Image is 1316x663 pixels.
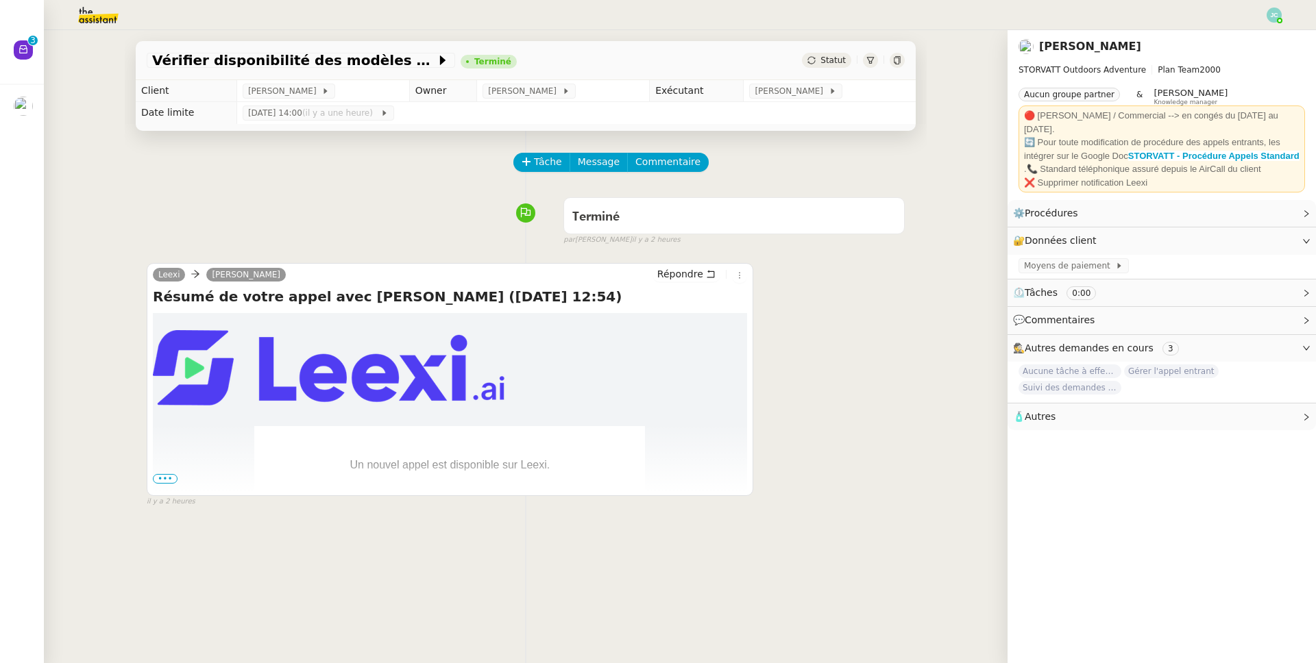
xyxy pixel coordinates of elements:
span: Données client [1025,235,1097,246]
a: [PERSON_NAME] [1039,40,1141,53]
span: Commentaires [1025,314,1095,325]
span: Aucune tâche à effectuer [1019,364,1121,378]
td: Owner [409,80,477,102]
div: 🕵️Autres demandes en cours 3 [1008,335,1316,362]
button: Message [570,153,628,172]
span: [DATE] 14:00 [248,106,380,120]
div: ❌ Supprimer notification Leexi [1024,176,1300,190]
a: [PERSON_NAME] [206,268,286,281]
span: il y a 2 heures [147,496,195,508]
div: 🔄 Pour toute modification de procédure des appels entrants, les intégrer sur le Google Doc [1024,136,1300,162]
span: [PERSON_NAME] [755,84,828,98]
span: ⏲️ [1013,287,1108,298]
nz-tag: Aucun groupe partner [1019,88,1120,101]
span: Procédures [1025,208,1078,218]
span: Gérer l'appel entrant [1124,364,1219,378]
span: Vérifier disponibilité des modèles de sauna [152,53,436,67]
nz-badge-sup: 3 [28,36,38,45]
span: Tâche [534,154,562,170]
span: & [1136,88,1143,105]
a: Leexi [153,268,185,281]
img: svg [1267,8,1282,23]
span: STORVATT Outdoors Adventure [1019,65,1146,75]
span: il y a 2 heures [632,234,681,246]
td: Client [136,80,236,102]
p: 3 [30,36,36,48]
div: ⚙️Procédures [1008,200,1316,227]
span: Commentaire [635,154,700,170]
span: 🕵️ [1013,342,1184,353]
app-user-label: Knowledge manager [1154,88,1228,105]
div: Terminé [474,58,511,66]
span: par [563,234,575,246]
a: STORVATT - Procédure Appels Standard [1128,151,1300,161]
span: Statut [820,55,846,65]
th: 🎯 Contacts [450,490,614,506]
div: 🔐Données client [1008,227,1316,254]
div: ⏲️Tâches 0:00 [1008,279,1316,306]
span: Autres demandes en cours [1025,342,1154,353]
td: Date limite [136,102,236,124]
span: Moyens de paiement [1024,259,1115,273]
small: [PERSON_NAME] [563,234,680,246]
span: [PERSON_NAME] [248,84,321,98]
button: Commentaire [627,153,709,172]
h4: Résumé de votre appel avec [PERSON_NAME] ([DATE] 12:54) [153,287,747,306]
button: Répondre [653,266,720,282]
span: 🔐 [1013,233,1102,249]
span: Autres [1025,411,1056,422]
nz-tag: 0:00 [1067,286,1096,300]
div: 🧴Autres [1008,403,1316,430]
span: Tâches [1025,287,1058,298]
span: Un nouvel appel est disponible sur Leexi. [350,459,550,471]
span: Suivi des demandes / procédures en cours Storvatt - Client [PERSON_NAME] Jeandet [1019,381,1121,395]
div: 🔴 [PERSON_NAME] / Commercial --> en congés du [DATE] au [DATE]. [1024,109,1300,136]
td: Exécutant [650,80,744,102]
span: Terminé [572,211,620,223]
span: 🧴 [1013,411,1056,422]
span: ••• [153,474,178,484]
span: Message [578,154,620,170]
img: users%2FRcIDm4Xn1TPHYwgLThSv8RQYtaM2%2Favatar%2F95761f7a-40c3-4bb5-878d-fe785e6f95b2 [14,97,33,116]
img: leexi_mail_200dpi.png [153,330,504,405]
div: 💬Commentaires [1008,307,1316,334]
span: Répondre [657,267,703,281]
div: .📞 Standard téléphonique assuré depuis le AirCall du client [1024,162,1300,176]
span: 2000 [1199,65,1221,75]
span: ⚙️ [1013,205,1084,221]
span: Knowledge manager [1154,99,1217,106]
nz-tag: 3 [1162,342,1179,355]
button: Tâche [513,153,570,172]
span: (il y a une heure) [302,108,376,118]
span: 💬 [1013,314,1101,325]
span: [PERSON_NAME] [488,84,561,98]
th: 👥 Utilisateurs Leexi [285,490,450,506]
span: [PERSON_NAME] [1154,88,1228,98]
img: users%2FRcIDm4Xn1TPHYwgLThSv8RQYtaM2%2Favatar%2F95761f7a-40c3-4bb5-878d-fe785e6f95b2 [1019,39,1034,54]
span: Plan Team [1158,65,1199,75]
